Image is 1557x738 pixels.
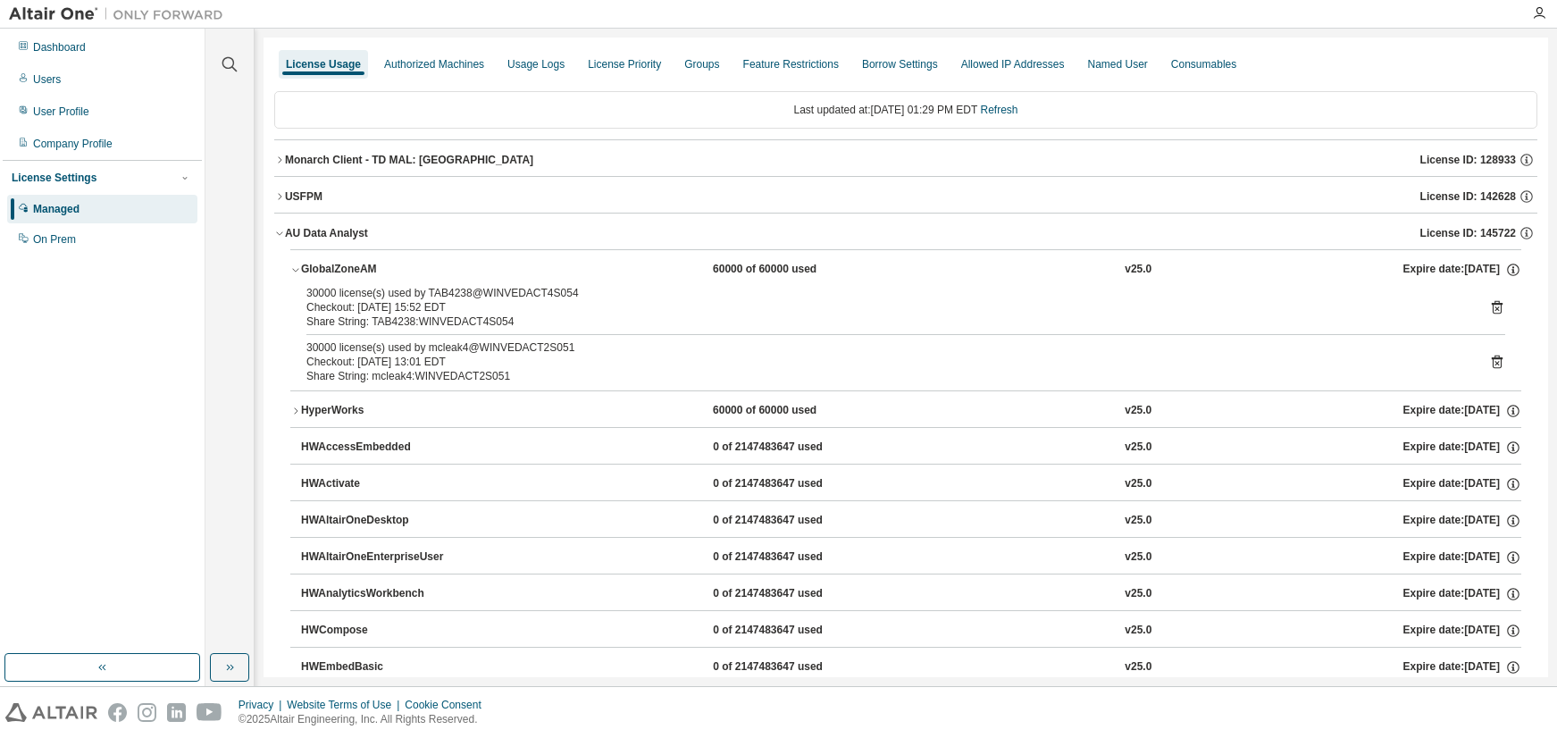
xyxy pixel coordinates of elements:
[301,465,1521,504] button: HWActivate0 of 2147483647 usedv25.0Expire date:[DATE]
[306,369,1462,383] div: Share String: mcleak4:WINVEDACT2S051
[1125,262,1151,278] div: v25.0
[301,549,462,566] div: HWAltairOneEnterpriseUser
[287,698,405,712] div: Website Terms of Use
[1402,262,1520,278] div: Expire date: [DATE]
[384,57,484,71] div: Authorized Machines
[301,513,462,529] div: HWAltairOneDesktop
[9,5,232,23] img: Altair One
[301,574,1521,614] button: HWAnalyticsWorkbench0 of 2147483647 usedv25.0Expire date:[DATE]
[301,501,1521,541] button: HWAltairOneDesktop0 of 2147483647 usedv25.0Expire date:[DATE]
[1403,549,1521,566] div: Expire date: [DATE]
[1125,623,1151,639] div: v25.0
[1125,403,1151,419] div: v25.0
[108,703,127,722] img: facebook.svg
[1403,623,1521,639] div: Expire date: [DATE]
[33,40,86,55] div: Dashboard
[713,262,874,278] div: 60000 of 60000 used
[138,703,156,722] img: instagram.svg
[1402,403,1520,419] div: Expire date: [DATE]
[713,476,874,492] div: 0 of 2147483647 used
[306,300,1462,314] div: Checkout: [DATE] 15:52 EDT
[1403,513,1521,529] div: Expire date: [DATE]
[285,189,322,204] div: USFPM
[713,586,874,602] div: 0 of 2147483647 used
[33,72,61,87] div: Users
[405,698,491,712] div: Cookie Consent
[33,202,80,216] div: Managed
[1171,57,1236,71] div: Consumables
[33,105,89,119] div: User Profile
[1087,57,1147,71] div: Named User
[274,140,1537,180] button: Monarch Client - TD MAL: [GEOGRAPHIC_DATA]License ID: 128933
[1125,513,1151,529] div: v25.0
[285,226,368,240] div: AU Data Analyst
[301,403,462,419] div: HyperWorks
[306,355,1462,369] div: Checkout: [DATE] 13:01 EDT
[301,611,1521,650] button: HWCompose0 of 2147483647 usedv25.0Expire date:[DATE]
[1403,476,1521,492] div: Expire date: [DATE]
[1420,189,1516,204] span: License ID: 142628
[713,659,874,675] div: 0 of 2147483647 used
[1125,659,1151,675] div: v25.0
[301,659,462,675] div: HWEmbedBasic
[301,440,462,456] div: HWAccessEmbedded
[588,57,661,71] div: License Priority
[290,391,1521,431] button: HyperWorks60000 of 60000 usedv25.0Expire date:[DATE]
[713,623,874,639] div: 0 of 2147483647 used
[862,57,938,71] div: Borrow Settings
[1125,549,1151,566] div: v25.0
[1420,226,1516,240] span: License ID: 145722
[743,57,839,71] div: Feature Restrictions
[167,703,186,722] img: linkedin.svg
[1125,586,1151,602] div: v25.0
[285,153,533,167] div: Monarch Client - TD MAL: [GEOGRAPHIC_DATA]
[301,262,462,278] div: GlobalZoneAM
[981,104,1018,116] a: Refresh
[274,214,1537,253] button: AU Data AnalystLicense ID: 145722
[290,250,1521,289] button: GlobalZoneAM60000 of 60000 usedv25.0Expire date:[DATE]
[1403,440,1521,456] div: Expire date: [DATE]
[5,703,97,722] img: altair_logo.svg
[713,440,874,456] div: 0 of 2147483647 used
[301,538,1521,577] button: HWAltairOneEnterpriseUser0 of 2147483647 usedv25.0Expire date:[DATE]
[713,513,874,529] div: 0 of 2147483647 used
[713,549,874,566] div: 0 of 2147483647 used
[1125,476,1151,492] div: v25.0
[1125,440,1151,456] div: v25.0
[961,57,1065,71] div: Allowed IP Addresses
[239,698,287,712] div: Privacy
[239,712,492,727] p: © 2025 Altair Engineering, Inc. All Rights Reserved.
[301,476,462,492] div: HWActivate
[286,57,361,71] div: License Usage
[33,232,76,247] div: On Prem
[684,57,719,71] div: Groups
[301,648,1521,687] button: HWEmbedBasic0 of 2147483647 usedv25.0Expire date:[DATE]
[274,177,1537,216] button: USFPMLicense ID: 142628
[1403,586,1521,602] div: Expire date: [DATE]
[301,428,1521,467] button: HWAccessEmbedded0 of 2147483647 usedv25.0Expire date:[DATE]
[306,314,1462,329] div: Share String: TAB4238:WINVEDACT4S054
[12,171,96,185] div: License Settings
[306,340,1462,355] div: 30000 license(s) used by mcleak4@WINVEDACT2S051
[301,623,462,639] div: HWCompose
[507,57,565,71] div: Usage Logs
[713,403,874,419] div: 60000 of 60000 used
[274,91,1537,129] div: Last updated at: [DATE] 01:29 PM EDT
[197,703,222,722] img: youtube.svg
[301,586,462,602] div: HWAnalyticsWorkbench
[1420,153,1516,167] span: License ID: 128933
[1403,659,1521,675] div: Expire date: [DATE]
[306,286,1462,300] div: 30000 license(s) used by TAB4238@WINVEDACT4S054
[33,137,113,151] div: Company Profile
